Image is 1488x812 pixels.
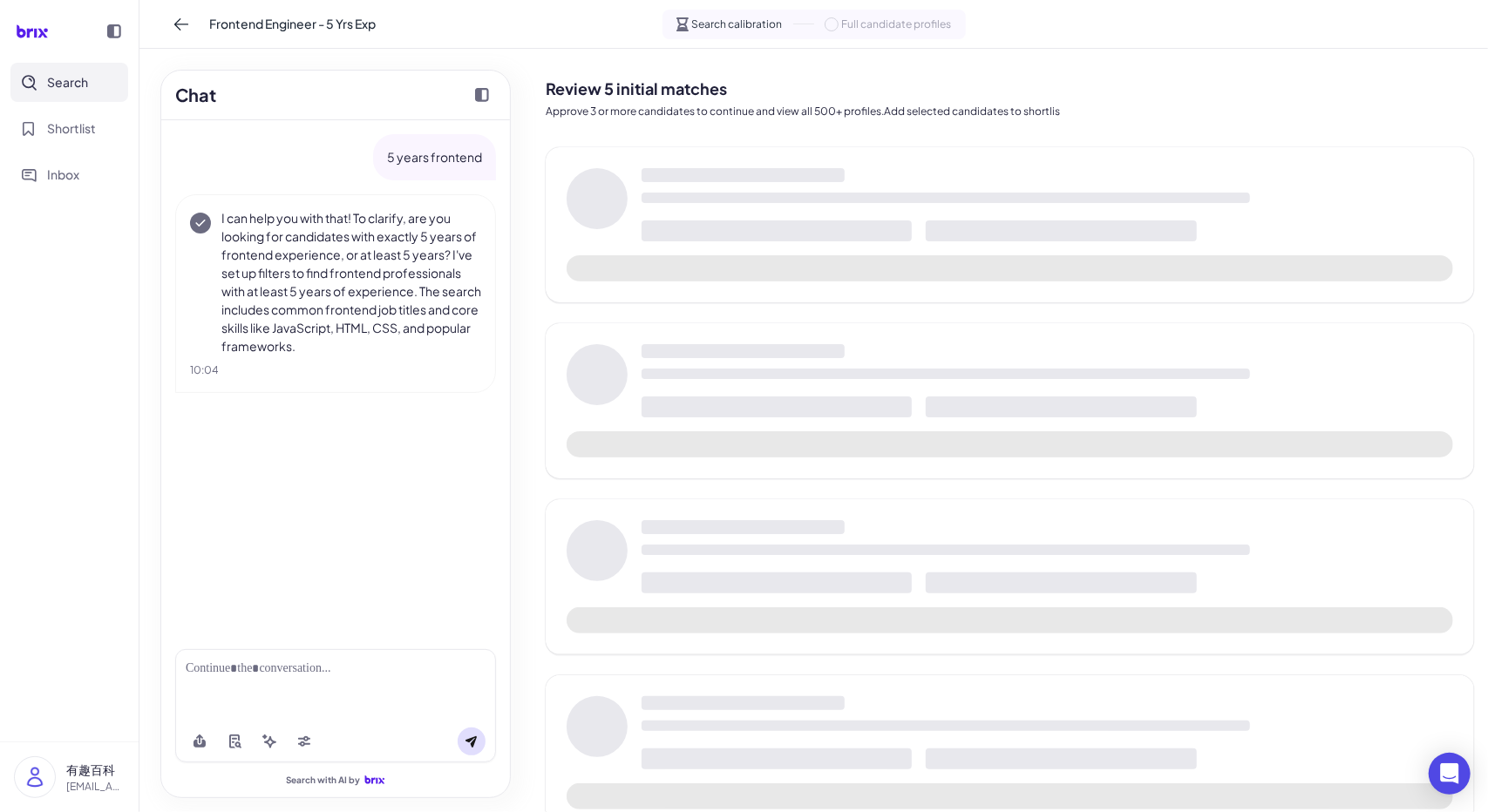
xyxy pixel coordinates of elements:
img: user_logo.png [15,757,55,797]
span: Search calibration [692,17,783,32]
h2: Review 5 initial matches [546,77,1474,100]
p: I can help you with that! To clarify, are you looking for candidates with exactly 5 years of fron... [221,209,481,355]
span: Full candidate profiles [842,17,952,32]
button: Inbox [10,155,128,194]
span: Inbox [47,166,79,184]
p: [EMAIL_ADDRESS][DOMAIN_NAME] [66,779,125,795]
span: Search [47,73,88,91]
span: Shortlist [47,119,96,138]
div: 10:04 [190,362,481,378]
button: Search [10,63,128,102]
button: Collapse chat [468,81,496,109]
span: Frontend Engineer - 5 Yrs Exp [209,15,376,33]
div: Open Intercom Messenger [1429,753,1471,795]
h2: Chat [175,82,216,108]
button: Shortlist [10,109,128,148]
p: 有趣百科 [66,761,125,779]
p: 5 years frontend [387,148,482,166]
button: Send message [458,727,486,755]
span: Search with AI by [287,775,361,786]
p: Approve 3 or more candidates to continue and view all 500+ profiles.Add selected candidates to sh... [546,104,1474,119]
